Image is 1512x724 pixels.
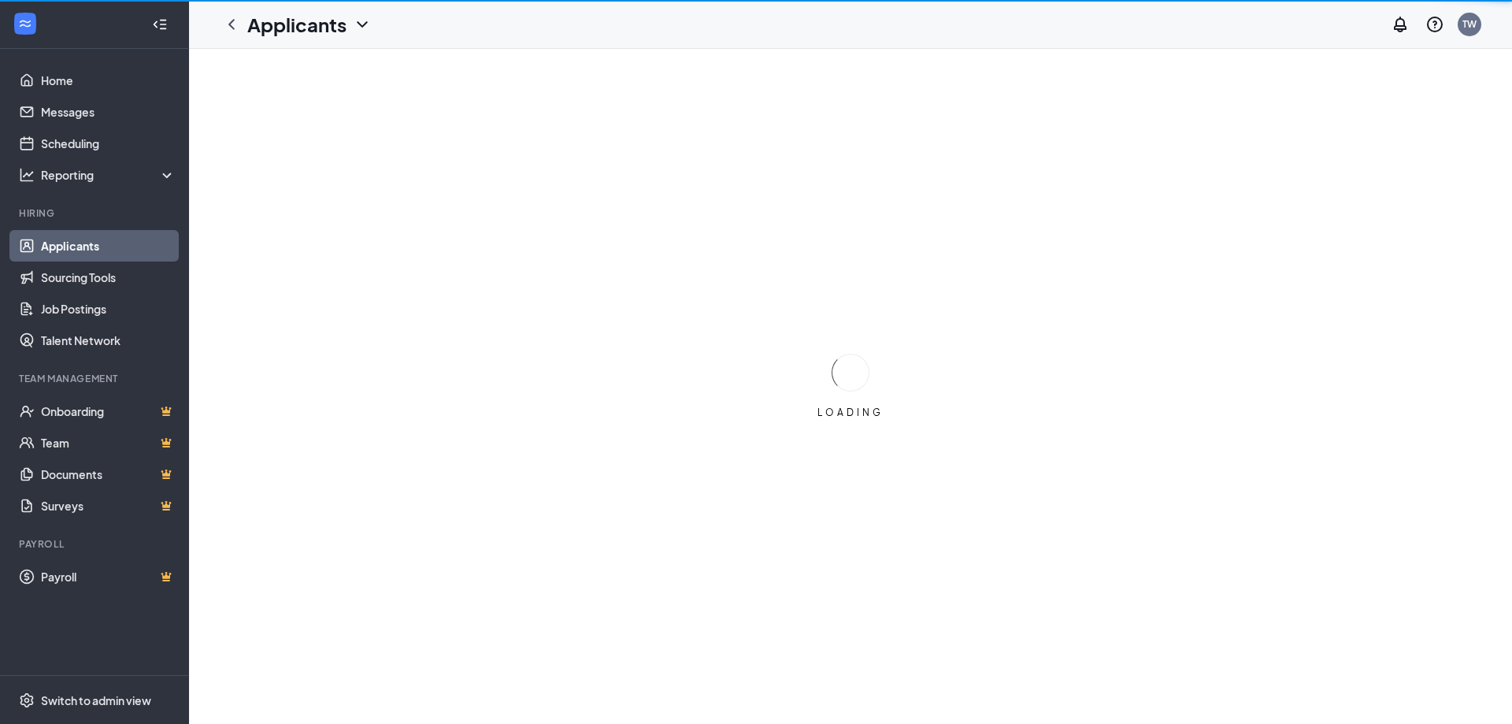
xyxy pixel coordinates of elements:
a: Home [41,65,176,96]
div: Switch to admin view [41,692,151,708]
a: Applicants [41,230,176,262]
div: Team Management [19,372,172,385]
div: Hiring [19,206,172,220]
a: Messages [41,96,176,128]
a: PayrollCrown [41,561,176,592]
a: SurveysCrown [41,490,176,522]
a: Scheduling [41,128,176,159]
svg: Settings [19,692,35,708]
svg: ChevronLeft [222,15,241,34]
a: Talent Network [41,325,176,356]
h1: Applicants [247,11,346,38]
svg: Analysis [19,167,35,183]
svg: Collapse [152,17,168,32]
a: OnboardingCrown [41,395,176,427]
a: Job Postings [41,293,176,325]
div: Reporting [41,167,176,183]
a: TeamCrown [41,427,176,459]
svg: QuestionInfo [1425,15,1444,34]
svg: ChevronDown [353,15,372,34]
div: Payroll [19,537,172,551]
a: DocumentsCrown [41,459,176,490]
div: TW [1462,17,1477,31]
a: Sourcing Tools [41,262,176,293]
svg: Notifications [1391,15,1410,34]
svg: WorkstreamLogo [17,16,33,32]
div: LOADING [811,406,890,419]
